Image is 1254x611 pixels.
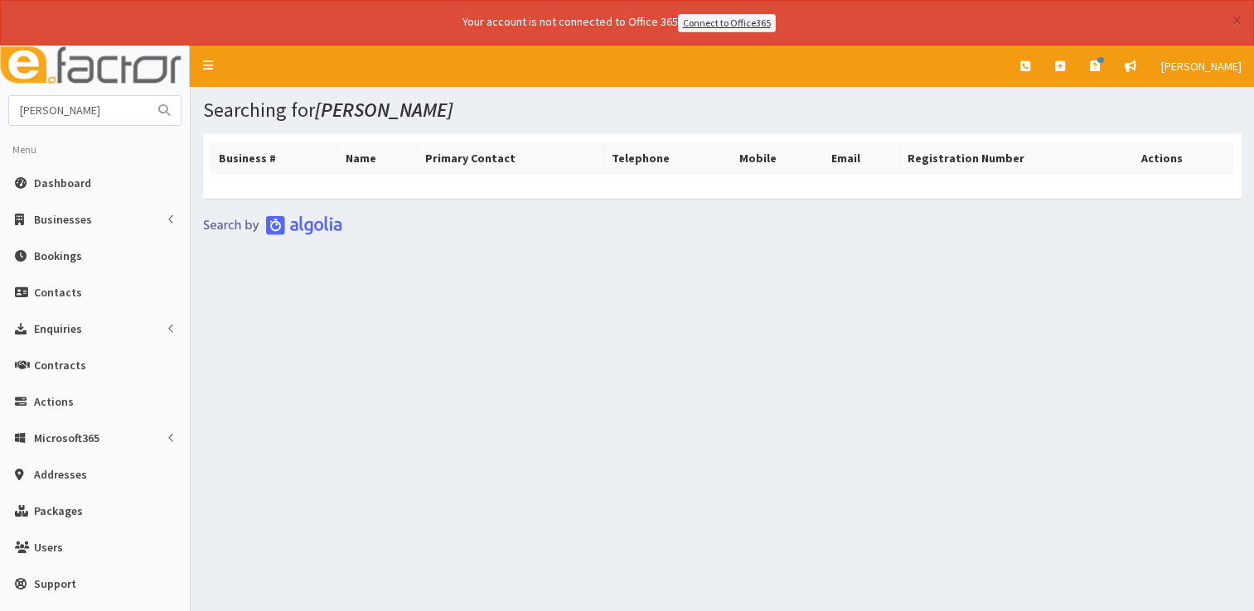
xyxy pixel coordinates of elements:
[34,431,99,445] span: Microsoft365
[1161,59,1242,74] span: [PERSON_NAME]
[134,13,1104,32] div: Your account is not connected to Office 365
[901,142,1134,173] th: Registration Number
[34,576,76,591] span: Support
[34,212,92,227] span: Businesses
[34,467,87,482] span: Addresses
[419,142,604,173] th: Primary Contact
[34,394,74,409] span: Actions
[678,14,776,32] a: Connect to Office365
[212,142,339,173] th: Business #
[34,285,82,300] span: Contacts
[9,96,148,125] input: Search...
[34,248,82,263] span: Bookings
[339,142,419,173] th: Name
[1149,46,1254,87] a: [PERSON_NAME]
[34,321,82,336] span: Enquiries
[34,176,91,190] span: Dashboard
[1232,12,1242,29] button: ×
[824,142,901,173] th: Email
[34,540,63,555] span: Users
[203,215,342,235] img: search-by-algolia-light-background.png
[34,503,83,518] span: Packages
[1134,142,1232,173] th: Actions
[315,97,453,123] i: [PERSON_NAME]
[604,142,733,173] th: Telephone
[203,99,1242,121] h1: Searching for
[733,142,824,173] th: Mobile
[34,358,86,373] span: Contracts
